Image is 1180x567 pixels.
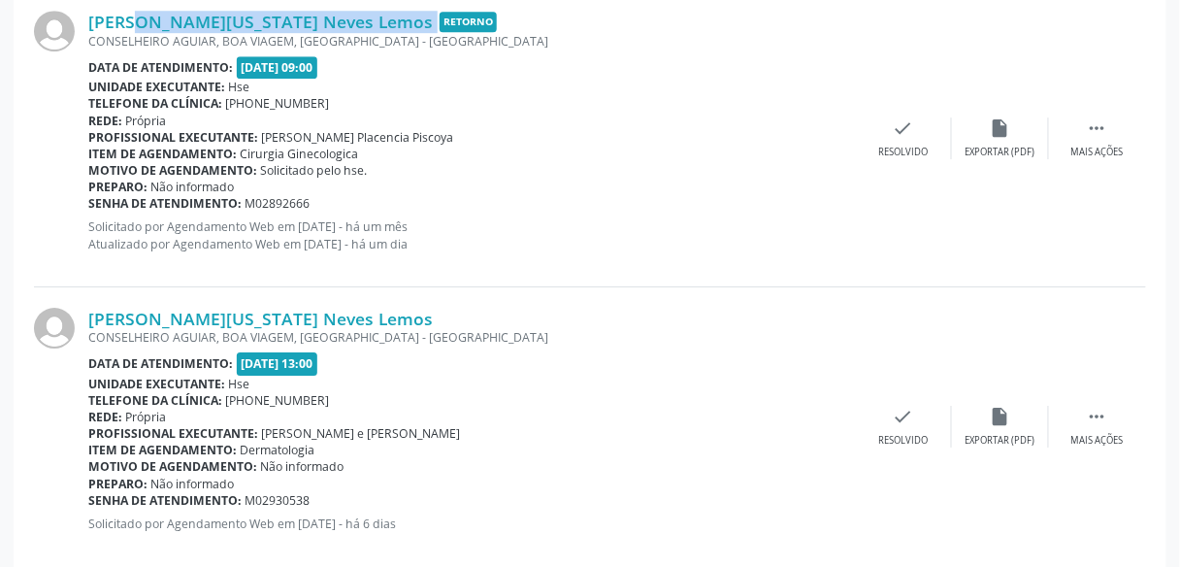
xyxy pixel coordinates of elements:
[893,117,914,139] i: check
[88,179,147,195] b: Preparo:
[34,308,75,349] img: img
[88,59,233,76] b: Data de atendimento:
[878,146,928,159] div: Resolvido
[226,95,330,112] span: [PHONE_NUMBER]
[262,129,454,146] span: [PERSON_NAME] Placencia Piscoya
[1071,146,1124,159] div: Mais ações
[966,434,1035,448] div: Exportar (PDF)
[88,329,855,346] div: CONSELHEIRO AGUIAR, BOA VIAGEM, [GEOGRAPHIC_DATA] - [GEOGRAPHIC_DATA]
[88,425,258,442] b: Profissional executante:
[262,425,461,442] span: [PERSON_NAME] e [PERSON_NAME]
[440,12,497,32] span: Retorno
[1071,434,1124,448] div: Mais ações
[88,162,257,179] b: Motivo de agendamento:
[241,442,315,458] span: Dermatologia
[126,113,167,129] span: Própria
[88,33,855,50] div: CONSELHEIRO AGUIAR, BOA VIAGEM, [GEOGRAPHIC_DATA] - [GEOGRAPHIC_DATA]
[237,352,318,375] span: [DATE] 13:00
[878,434,928,448] div: Resolvido
[88,113,122,129] b: Rede:
[88,409,122,425] b: Rede:
[88,392,222,409] b: Telefone da clínica:
[88,195,242,212] b: Senha de atendimento:
[1087,117,1108,139] i: 
[88,308,433,329] a: [PERSON_NAME][US_STATE] Neves Lemos
[229,79,250,95] span: Hse
[88,442,237,458] b: Item de agendamento:
[229,376,250,392] span: Hse
[966,146,1035,159] div: Exportar (PDF)
[34,11,75,51] img: img
[88,95,222,112] b: Telefone da clínica:
[88,458,257,475] b: Motivo de agendamento:
[226,392,330,409] span: [PHONE_NUMBER]
[241,146,359,162] span: Cirurgia Ginecologica
[237,56,318,79] span: [DATE] 09:00
[88,492,242,509] b: Senha de atendimento:
[88,516,855,532] p: Solicitado por Agendamento Web em [DATE] - há 6 dias
[246,492,311,509] span: M02930538
[246,195,311,212] span: M02892666
[88,129,258,146] b: Profissional executante:
[88,146,237,162] b: Item de agendamento:
[151,476,235,492] span: Não informado
[990,117,1011,139] i: insert_drive_file
[151,179,235,195] span: Não informado
[261,458,344,475] span: Não informado
[88,355,233,372] b: Data de atendimento:
[88,11,433,32] a: [PERSON_NAME][US_STATE] Neves Lemos
[1087,406,1108,427] i: 
[88,218,855,251] p: Solicitado por Agendamento Web em [DATE] - há um mês Atualizado por Agendamento Web em [DATE] - h...
[261,162,368,179] span: Solicitado pelo hse.
[126,409,167,425] span: Própria
[88,476,147,492] b: Preparo:
[88,79,225,95] b: Unidade executante:
[88,376,225,392] b: Unidade executante:
[893,406,914,427] i: check
[990,406,1011,427] i: insert_drive_file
